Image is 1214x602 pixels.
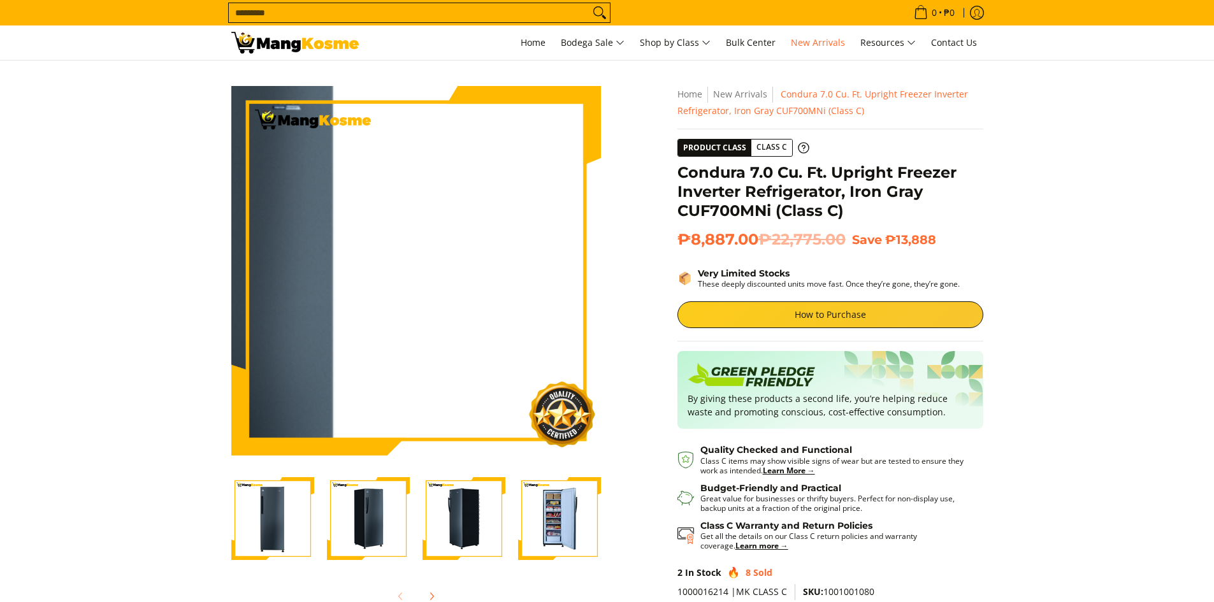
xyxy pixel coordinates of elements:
span: 2 [677,566,683,578]
p: By giving these products a second life, you’re helping reduce waste and promoting conscious, cost... [688,392,973,419]
del: ₱22,775.00 [758,230,846,249]
span: ₱13,888 [885,232,936,247]
strong: Budget-Friendly and Practical [700,482,841,494]
span: In Stock [685,566,721,578]
span: Shop by Class [640,35,711,51]
span: Home [521,36,546,48]
span: 1000016214 |MK CLASS C [677,585,787,598]
span: 0 [930,8,939,17]
span: Bodega Sale [561,35,625,51]
a: Home [514,25,552,60]
a: Product Class Class C [677,139,809,157]
img: Badge sustainability green pledge friendly [688,361,815,392]
img: Condura 7.0 Cu. Ft. Upright Freezer Inverter Refrigerator, Iron Gray CUF700MNi (Class C)-4 [518,477,601,560]
h1: Condura 7.0 Cu. Ft. Upright Freezer Inverter Refrigerator, Iron Gray CUF700MNi (Class C) [677,163,983,220]
span: ₱0 [942,8,957,17]
span: Class C [751,140,792,155]
span: Contact Us [931,36,977,48]
span: Resources [860,35,916,51]
strong: Class C Warranty and Return Policies [700,520,872,531]
span: Bulk Center [726,36,776,48]
span: New Arrivals [791,36,845,48]
a: Home [677,88,702,100]
a: Bodega Sale [554,25,631,60]
p: Class C items may show visible signs of wear but are tested to ensure they work as intended. [700,456,971,475]
span: Sold [753,566,772,578]
a: Bulk Center [719,25,782,60]
img: Condura 7.0 Cu. Ft. Upright Freezer Inverter Refrigerator, Iron Gray CUF700MNi (Class C)-2 [327,477,410,560]
a: Learn More → [763,465,815,476]
span: 8 [746,566,751,578]
span: 1001001080 [803,585,874,598]
span: Save [852,232,882,247]
nav: Breadcrumbs [677,86,983,119]
img: Condura 7.0 Cu. Ft. Upright Freezer Inverter Refrigerator, Iron Gray CUF700MNi (Class C)-3 [423,477,505,560]
nav: Main Menu [372,25,983,60]
strong: Very Limited Stocks [698,268,790,279]
span: Condura 7.0 Cu. Ft. Upright Freezer Inverter Refrigerator, Iron Gray CUF700MNi (Class C) [677,88,968,117]
a: New Arrivals [713,88,767,100]
span: Product Class [678,140,751,156]
span: ₱8,887.00 [677,230,846,249]
img: Condura 7 Cu.Ft. Upright Freezer Inverter (Class C) l Mang Kosme [231,32,359,54]
p: Great value for businesses or thrifty buyers. Perfect for non-display use, backup units at a frac... [700,494,971,513]
p: These deeply discounted units move fast. Once they’re gone, they’re gone. [698,279,960,289]
a: Contact Us [925,25,983,60]
span: SKU: [803,585,823,598]
span: • [910,6,958,20]
img: Condura 7.0 Cu. Ft. Upright Freezer Inverter Refrigerator, Iron Gray CUF700MNi (Class C)-1 [231,477,314,560]
p: Get all the details on our Class C return policies and warranty coverage. [700,531,971,550]
a: New Arrivals [784,25,851,60]
a: Shop by Class [633,25,717,60]
img: Condura 7.0 Cu. Ft. Upright Freezer Inverter Refrigerator, Iron Gray CUF700MNi (Class C) [231,86,601,455]
a: Learn more → [735,540,788,551]
a: Resources [854,25,922,60]
a: How to Purchase [677,301,983,328]
button: Search [589,3,610,22]
strong: Quality Checked and Functional [700,444,852,455]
